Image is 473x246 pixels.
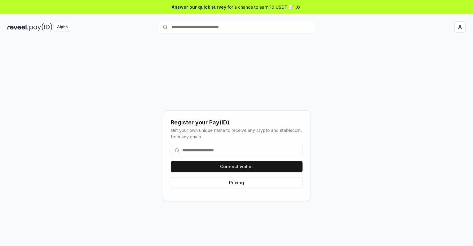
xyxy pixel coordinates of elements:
img: pay_id [29,23,52,31]
div: Get your own unique name to receive any crypto and stablecoin, from any chain [171,127,303,140]
img: reveel_dark [7,23,28,31]
button: Pricing [171,177,303,188]
span: Answer our quick survey [172,4,226,10]
div: Register your Pay(ID) [171,118,303,127]
div: Alpha [54,23,71,31]
button: Connect wallet [171,161,303,172]
span: for a chance to earn 10 USDT 📝 [228,4,294,10]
